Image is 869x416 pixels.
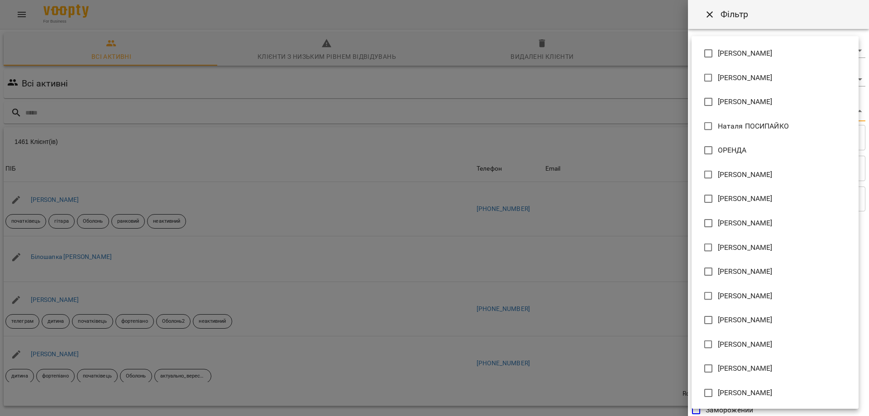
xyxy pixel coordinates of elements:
[718,363,773,374] span: [PERSON_NAME]
[718,242,773,253] span: [PERSON_NAME]
[718,218,773,229] span: [PERSON_NAME]
[718,387,773,398] span: [PERSON_NAME]
[718,145,747,156] span: ОРЕНДА
[718,193,773,204] span: [PERSON_NAME]
[718,121,789,132] span: Наталя ПОСИПАЙКО
[718,72,773,83] span: [PERSON_NAME]
[718,48,773,59] span: [PERSON_NAME]
[718,291,773,301] span: [PERSON_NAME]
[718,339,773,350] span: [PERSON_NAME]
[718,315,773,325] span: [PERSON_NAME]
[718,169,773,180] span: [PERSON_NAME]
[718,266,773,277] span: [PERSON_NAME]
[718,96,773,107] span: [PERSON_NAME]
